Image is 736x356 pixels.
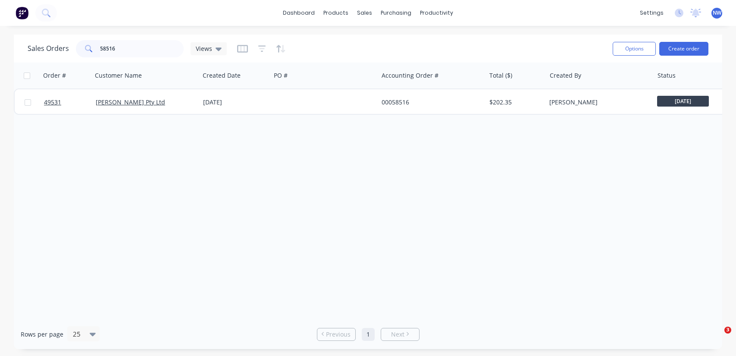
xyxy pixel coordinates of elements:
[657,96,709,107] span: [DATE]
[489,71,512,80] div: Total ($)
[362,328,375,341] a: Page 1 is your current page
[713,9,721,17] span: NW
[96,98,165,106] a: [PERSON_NAME] Pty Ltd
[203,71,241,80] div: Created Date
[382,98,477,107] div: 00058516
[381,330,419,339] a: Next page
[196,44,212,53] span: Views
[636,6,668,19] div: settings
[279,6,319,19] a: dashboard
[724,327,731,334] span: 3
[44,98,61,107] span: 49531
[353,6,376,19] div: sales
[95,71,142,80] div: Customer Name
[489,98,540,107] div: $202.35
[326,330,351,339] span: Previous
[613,42,656,56] button: Options
[658,71,676,80] div: Status
[416,6,457,19] div: productivity
[549,98,645,107] div: [PERSON_NAME]
[274,71,288,80] div: PO #
[382,71,438,80] div: Accounting Order #
[21,330,63,339] span: Rows per page
[317,330,355,339] a: Previous page
[44,89,96,115] a: 49531
[28,44,69,53] h1: Sales Orders
[203,98,267,107] div: [DATE]
[659,42,708,56] button: Create order
[16,6,28,19] img: Factory
[391,330,404,339] span: Next
[376,6,416,19] div: purchasing
[319,6,353,19] div: products
[43,71,66,80] div: Order #
[707,327,727,347] iframe: Intercom live chat
[100,40,184,57] input: Search...
[550,71,581,80] div: Created By
[313,328,423,341] ul: Pagination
